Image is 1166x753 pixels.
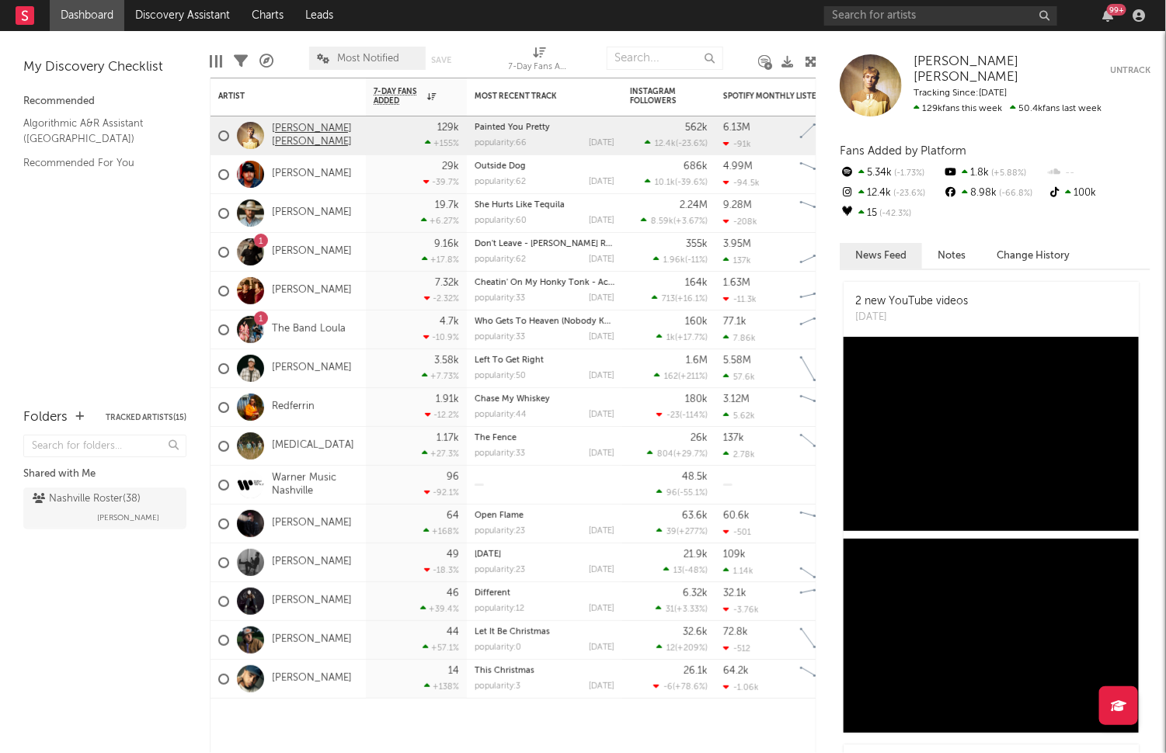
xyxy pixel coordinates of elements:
[914,55,1018,84] span: [PERSON_NAME] [PERSON_NAME]
[475,178,526,186] div: popularity: 62
[723,161,753,172] div: 4.99M
[723,411,755,421] div: 5.62k
[272,323,346,336] a: The Band Loula
[656,488,708,498] div: ( )
[475,434,517,442] a: The Fence
[723,239,751,249] div: 3.95M
[23,435,186,457] input: Search for folders...
[723,278,750,288] div: 1.63M
[793,388,863,427] svg: Chart title
[723,449,755,460] div: 2.78k
[680,373,705,381] span: +211 %
[723,511,750,521] div: 60.6k
[682,511,708,521] div: 63.6k
[793,155,863,194] svg: Chart title
[475,255,526,264] div: popularity: 62
[475,550,501,559] a: [DATE]
[655,140,676,148] span: 12.4k
[272,672,352,685] a: [PERSON_NAME]
[943,183,1046,203] div: 8.98k
[431,56,451,64] button: Save
[475,589,614,598] div: Different
[840,145,966,157] span: Fans Added by Platform
[23,408,68,427] div: Folders
[667,528,677,536] span: 39
[793,311,863,349] svg: Chart title
[840,243,922,269] button: News Feed
[475,644,521,652] div: popularity: 0
[272,206,352,220] a: [PERSON_NAME]
[855,310,968,325] div: [DATE]
[723,200,752,210] div: 9.28M
[723,627,748,637] div: 72.8k
[723,394,750,404] div: 3.12M
[475,356,544,365] a: Left To Get Right
[793,194,863,233] svg: Chart title
[981,243,1085,269] button: Change History
[686,356,708,366] div: 1.6M
[677,295,705,304] span: +16.1 %
[422,255,459,265] div: +17.8 %
[1110,54,1150,86] button: Untrack
[653,255,708,265] div: ( )
[435,278,459,288] div: 7.32k
[1107,4,1126,16] div: 99 +
[723,178,760,188] div: -94.5k
[667,489,677,498] span: 96
[475,240,625,248] a: Don't Leave - [PERSON_NAME] Remix
[437,123,459,133] div: 129k
[210,39,222,84] div: Edit Columns
[437,433,459,443] div: 1.17k
[421,216,459,226] div: +6.27 %
[424,565,459,575] div: -18.3 %
[653,682,708,692] div: ( )
[589,217,614,225] div: [DATE]
[723,666,749,676] div: 64.2k
[475,201,614,210] div: She Hurts Like Tequila
[943,163,1046,183] div: 1.8k
[656,332,708,342] div: ( )
[589,333,614,342] div: [DATE]
[23,154,171,172] a: Recommended For You
[475,356,614,365] div: Left To Get Right
[259,39,273,84] div: A&R Pipeline
[723,217,757,227] div: -208k
[723,317,747,327] div: 77.1k
[423,332,459,342] div: -10.9 %
[914,104,1002,113] span: 129k fans this week
[686,239,708,249] div: 355k
[475,628,614,637] div: Let It Be Christmas
[475,372,526,380] div: popularity: 50
[475,92,591,101] div: Most Recent Track
[678,140,705,148] span: -23.6 %
[475,201,565,210] a: She Hurts Like Tequila
[656,643,708,653] div: ( )
[855,293,968,310] div: 2 new YouTube videos
[272,123,358,149] a: [PERSON_NAME] [PERSON_NAME]
[723,550,746,560] div: 109k
[475,550,614,559] div: Monday
[23,58,186,77] div: My Discovery Checklist
[892,169,924,178] span: -1.73 %
[723,333,756,343] div: 7.86k
[434,356,459,366] div: 3.58k
[475,333,525,342] div: popularity: 33
[589,566,614,574] div: [DATE]
[685,278,708,288] div: 164k
[891,189,925,198] span: -23.6 %
[272,633,352,647] a: [PERSON_NAME]
[589,527,614,536] div: [DATE]
[589,644,614,652] div: [DATE]
[723,139,751,149] div: -91k
[589,449,614,458] div: [DATE]
[1102,9,1113,22] button: 99+
[589,372,614,380] div: [DATE]
[475,527,525,536] div: popularity: 23
[272,284,352,297] a: [PERSON_NAME]
[840,183,943,203] div: 12.4k
[475,682,520,691] div: popularity: 3
[234,39,248,84] div: Filters
[687,256,705,265] span: -11 %
[723,255,751,265] div: 137k
[475,512,524,520] a: Open Flame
